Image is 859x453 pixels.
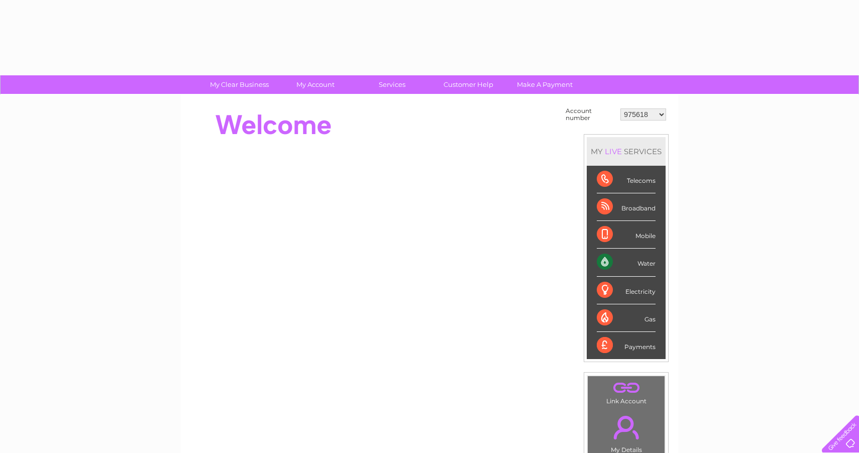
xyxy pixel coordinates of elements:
[351,75,434,94] a: Services
[597,304,656,332] div: Gas
[427,75,510,94] a: Customer Help
[597,332,656,359] div: Payments
[198,75,281,94] a: My Clear Business
[503,75,586,94] a: Make A Payment
[590,410,662,445] a: .
[587,376,665,407] td: Link Account
[590,379,662,396] a: .
[597,277,656,304] div: Electricity
[274,75,357,94] a: My Account
[597,166,656,193] div: Telecoms
[597,221,656,249] div: Mobile
[597,249,656,276] div: Water
[563,105,618,124] td: Account number
[597,193,656,221] div: Broadband
[587,137,666,166] div: MY SERVICES
[603,147,624,156] div: LIVE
